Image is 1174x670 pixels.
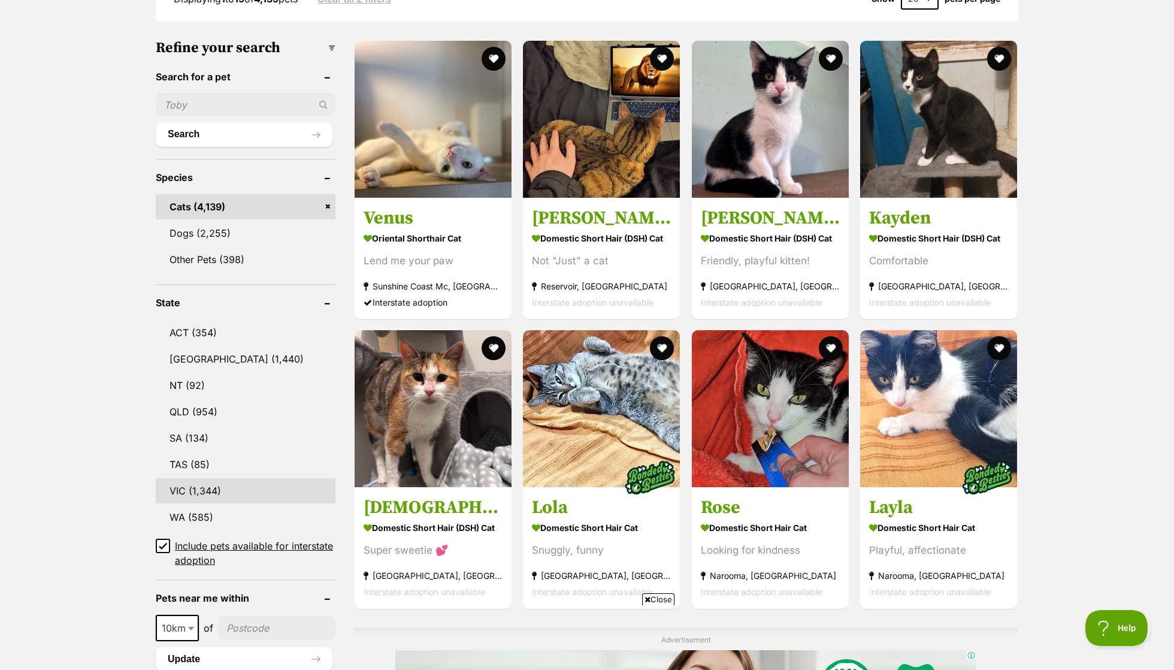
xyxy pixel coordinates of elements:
[532,519,671,536] strong: Domestic Short Hair Cat
[987,47,1011,71] button: favourite
[156,593,335,603] header: Pets near me within
[701,519,840,536] strong: Domestic Short Hair Cat
[218,617,335,639] input: postcode
[156,122,332,146] button: Search
[364,542,503,559] div: Super sweetie 💕
[364,206,503,229] h3: Venus
[156,93,335,116] input: Toby
[364,229,503,246] strong: Oriental Shorthair Cat
[869,229,1008,246] strong: Domestic Short Hair (DSH) Cat
[156,194,335,219] a: Cats (4,139)
[156,247,335,272] a: Other Pets (398)
[701,297,822,307] span: Interstate adoption unavailable
[532,229,671,246] strong: Domestic Short Hair (DSH) Cat
[701,206,840,229] h3: [PERSON_NAME] 💓
[523,41,680,198] img: Sasha - Domestic Short Hair (DSH) Cat
[157,620,198,636] span: 10km
[482,336,506,360] button: favourite
[355,197,512,319] a: Venus Oriental Shorthair Cat Lend me your paw Sunshine Coast Mc, [GEOGRAPHIC_DATA] Interstate ado...
[364,277,503,294] strong: Sunshine Coast Mc, [GEOGRAPHIC_DATA]
[532,297,653,307] span: Interstate adoption unavailable
[156,40,335,56] h3: Refine your search
[869,297,991,307] span: Interstate adoption unavailable
[523,330,680,487] img: Lola - Domestic Short Hair Cat
[156,297,335,308] header: State
[1085,610,1150,646] iframe: Help Scout Beacon - Open
[156,172,335,183] header: Species
[532,252,671,268] div: Not "Just" a cat
[156,505,335,530] a: WA (585)
[532,587,653,597] span: Interstate adoption unavailable
[156,320,335,345] a: ACT (354)
[869,568,1008,584] strong: Narooma, [GEOGRAPHIC_DATA]
[987,336,1011,360] button: favourite
[156,478,335,503] a: VIC (1,344)
[364,294,503,310] div: Interstate adoption
[701,496,840,519] h3: Rose
[869,519,1008,536] strong: Domestic Short Hair Cat
[355,41,512,198] img: Venus - Oriental Shorthair Cat
[156,425,335,451] a: SA (134)
[364,519,503,536] strong: Domestic Short Hair (DSH) Cat
[860,197,1017,319] a: Kayden Domestic Short Hair (DSH) Cat Comfortable [GEOGRAPHIC_DATA], [GEOGRAPHIC_DATA] Interstate ...
[156,71,335,82] header: Search for a pet
[692,330,849,487] img: Rose - Domestic Short Hair Cat
[355,487,512,609] a: [DEMOGRAPHIC_DATA] ⚔️ Domestic Short Hair (DSH) Cat Super sweetie 💕 [GEOGRAPHIC_DATA], [GEOGRAPHI...
[692,487,849,609] a: Rose Domestic Short Hair Cat Looking for kindness Narooma, [GEOGRAPHIC_DATA] Interstate adoption ...
[701,542,840,559] div: Looking for kindness
[156,615,199,641] span: 10km
[532,206,671,229] h3: [PERSON_NAME]
[364,587,485,597] span: Interstate adoption unavailable
[869,277,1008,294] strong: [GEOGRAPHIC_DATA], [GEOGRAPHIC_DATA]
[860,41,1017,198] img: Kayden - Domestic Short Hair (DSH) Cat
[156,221,335,246] a: Dogs (2,255)
[869,252,1008,268] div: Comfortable
[156,452,335,477] a: TAS (85)
[819,336,843,360] button: favourite
[156,539,335,568] a: Include pets available for interstate adoption
[692,197,849,319] a: [PERSON_NAME] 💓 Domestic Short Hair (DSH) Cat Friendly, playful kitten! [GEOGRAPHIC_DATA], [GEOGR...
[156,399,335,424] a: QLD (954)
[482,47,506,71] button: favourite
[532,542,671,559] div: Snuggly, funny
[175,539,335,568] span: Include pets available for interstate adoption
[869,496,1008,519] h3: Layla
[156,346,335,372] a: [GEOGRAPHIC_DATA] (1,440)
[355,330,512,487] img: Zena ⚔️ - Domestic Short Hair (DSH) Cat
[869,542,1008,559] div: Playful, affectionate
[532,496,671,519] h3: Lola
[532,568,671,584] strong: [GEOGRAPHIC_DATA], [GEOGRAPHIC_DATA]
[957,448,1017,508] img: bonded besties
[869,206,1008,229] h3: Kayden
[642,593,674,605] span: Close
[523,197,680,319] a: [PERSON_NAME] Domestic Short Hair (DSH) Cat Not "Just" a cat Reservoir, [GEOGRAPHIC_DATA] Interst...
[650,336,674,360] button: favourite
[156,373,335,398] a: NT (92)
[819,47,843,71] button: favourite
[364,496,503,519] h3: [DEMOGRAPHIC_DATA] ⚔️
[701,568,840,584] strong: Narooma, [GEOGRAPHIC_DATA]
[650,47,674,71] button: favourite
[701,587,822,597] span: Interstate adoption unavailable
[369,610,805,664] iframe: Advertisement
[860,330,1017,487] img: Layla - Domestic Short Hair Cat
[364,252,503,268] div: Lend me your paw
[860,487,1017,609] a: Layla Domestic Short Hair Cat Playful, affectionate Narooma, [GEOGRAPHIC_DATA] Interstate adoptio...
[364,568,503,584] strong: [GEOGRAPHIC_DATA], [GEOGRAPHIC_DATA]
[701,252,840,268] div: Friendly, playful kitten!
[869,587,991,597] span: Interstate adoption unavailable
[204,621,213,635] span: of
[621,448,680,508] img: bonded besties
[692,41,849,198] img: Nora 💓 - Domestic Short Hair (DSH) Cat
[532,277,671,294] strong: Reservoir, [GEOGRAPHIC_DATA]
[701,277,840,294] strong: [GEOGRAPHIC_DATA], [GEOGRAPHIC_DATA]
[523,487,680,609] a: Lola Domestic Short Hair Cat Snuggly, funny [GEOGRAPHIC_DATA], [GEOGRAPHIC_DATA] Interstate adopt...
[701,229,840,246] strong: Domestic Short Hair (DSH) Cat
